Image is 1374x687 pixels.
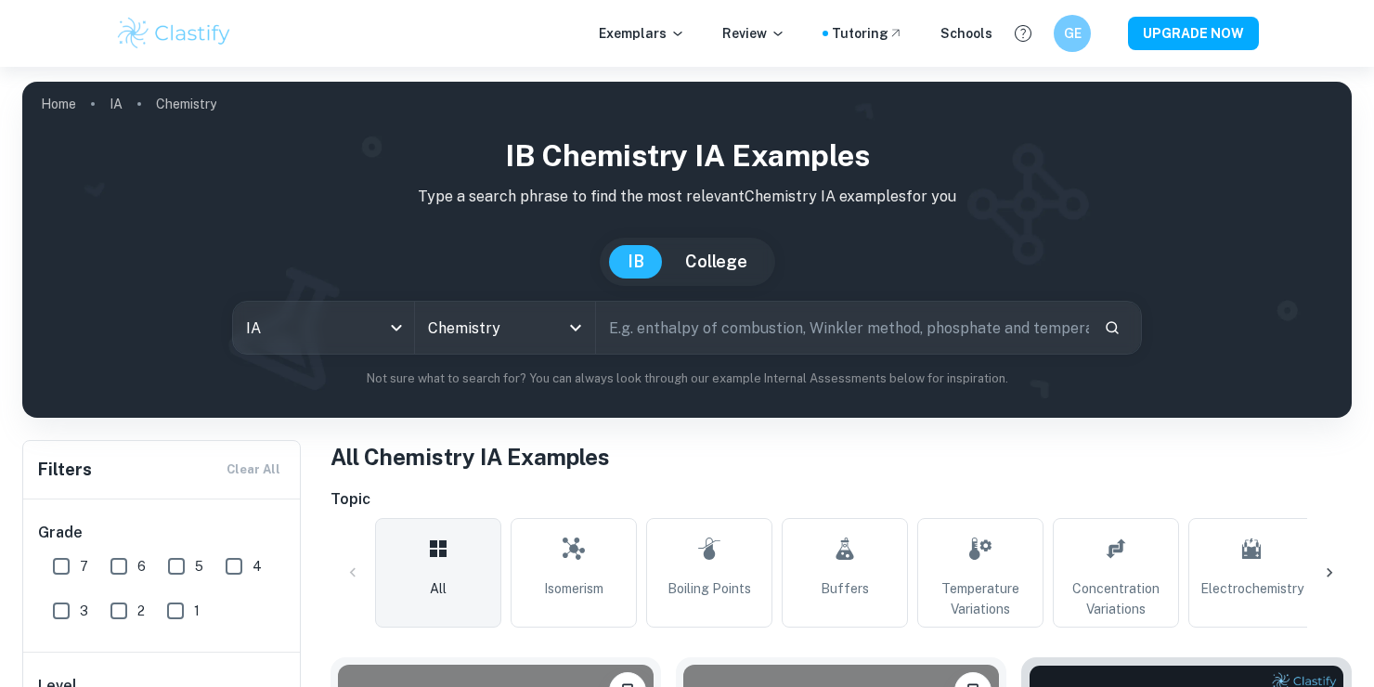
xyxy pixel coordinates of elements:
h1: IB Chemistry IA examples [37,134,1337,178]
p: Chemistry [156,94,216,114]
img: profile cover [22,82,1352,418]
span: 1 [194,601,200,621]
span: Temperature Variations [926,578,1035,619]
span: Buffers [821,578,869,599]
span: Boiling Points [668,578,751,599]
h6: Grade [38,522,287,544]
img: Clastify logo [115,15,233,52]
input: E.g. enthalpy of combustion, Winkler method, phosphate and temperature... [596,302,1089,354]
button: Help and Feedback [1007,18,1039,49]
p: Type a search phrase to find the most relevant Chemistry IA examples for you [37,186,1337,208]
span: All [430,578,447,599]
h6: Filters [38,457,92,483]
div: IA [233,302,414,354]
button: GE [1054,15,1091,52]
p: Review [722,23,785,44]
h6: GE [1062,23,1083,44]
span: 5 [195,556,203,577]
span: 3 [80,601,88,621]
span: 2 [137,601,145,621]
a: Tutoring [832,23,903,44]
button: Open [563,315,589,341]
a: IA [110,91,123,117]
button: Search [1096,312,1128,343]
a: Schools [940,23,992,44]
span: Isomerism [544,578,603,599]
h6: Topic [331,488,1352,511]
button: College [667,245,766,279]
button: UPGRADE NOW [1128,17,1259,50]
a: Home [41,91,76,117]
span: 6 [137,556,146,577]
span: Electrochemistry [1200,578,1303,599]
span: 4 [253,556,262,577]
p: Exemplars [599,23,685,44]
span: 7 [80,556,88,577]
p: Not sure what to search for? You can always look through our example Internal Assessments below f... [37,369,1337,388]
span: Concentration Variations [1061,578,1171,619]
button: IB [609,245,663,279]
h1: All Chemistry IA Examples [331,440,1352,473]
